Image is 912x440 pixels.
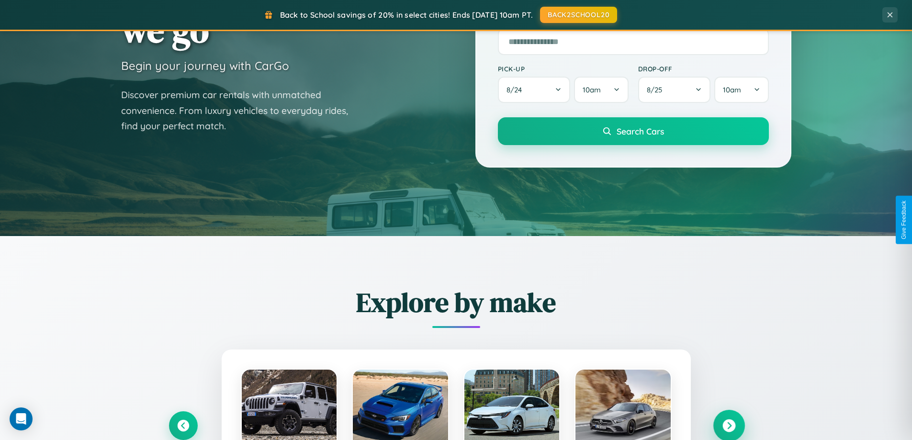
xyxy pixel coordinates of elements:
span: Search Cars [617,126,664,136]
label: Drop-off [638,65,769,73]
div: Give Feedback [901,201,907,239]
span: 10am [723,85,741,94]
button: 10am [574,77,628,103]
button: 8/25 [638,77,711,103]
button: Search Cars [498,117,769,145]
button: 10am [714,77,768,103]
p: Discover premium car rentals with unmatched convenience. From luxury vehicles to everyday rides, ... [121,87,360,134]
h3: Begin your journey with CarGo [121,58,289,73]
button: BACK2SCHOOL20 [540,7,617,23]
span: Back to School savings of 20% in select cities! Ends [DATE] 10am PT. [280,10,533,20]
div: Open Intercom Messenger [10,407,33,430]
span: 10am [583,85,601,94]
button: 8/24 [498,77,571,103]
label: Pick-up [498,65,629,73]
span: 8 / 24 [507,85,527,94]
h2: Explore by make [169,284,743,321]
span: 8 / 25 [647,85,667,94]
